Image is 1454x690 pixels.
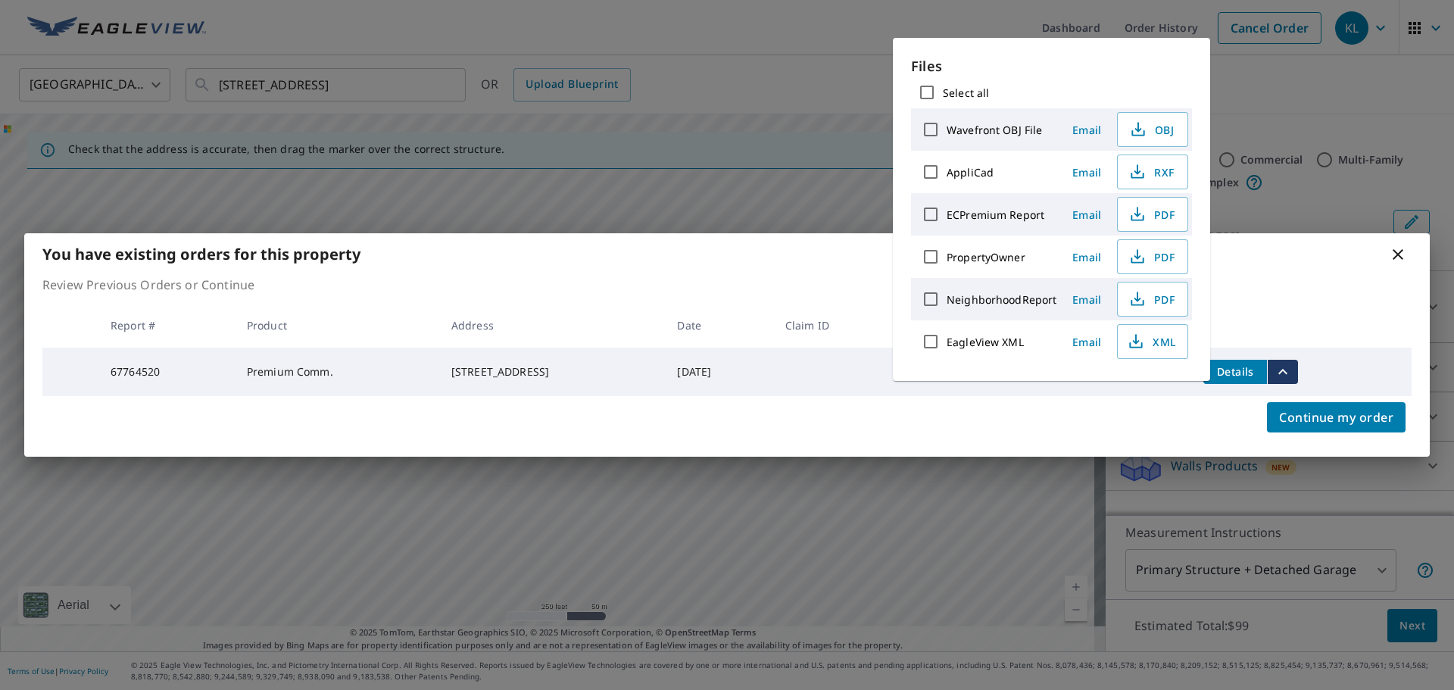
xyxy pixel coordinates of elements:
button: PDF [1117,282,1188,317]
button: detailsBtn-67764520 [1203,360,1267,384]
button: PDF [1117,197,1188,232]
p: Files [911,56,1192,76]
span: Email [1069,123,1105,137]
span: Email [1069,165,1105,180]
th: Product [235,303,439,348]
span: RXF [1127,163,1175,181]
b: You have existing orders for this property [42,244,360,264]
th: Claim ID [773,303,900,348]
th: Date [665,303,772,348]
p: Review Previous Orders or Continue [42,276,1412,294]
button: OBJ [1117,112,1188,147]
button: Email [1062,118,1111,142]
button: filesDropdownBtn-67764520 [1267,360,1298,384]
div: [STREET_ADDRESS] [451,364,654,379]
label: PropertyOwner [947,250,1025,264]
button: Email [1062,330,1111,354]
label: NeighborhoodReport [947,292,1056,307]
span: Email [1069,250,1105,264]
td: [DATE] [665,348,772,396]
span: PDF [1127,248,1175,266]
button: PDF [1117,239,1188,274]
button: Email [1062,203,1111,226]
td: 67764520 [98,348,235,396]
label: Select all [943,86,989,100]
span: Email [1069,335,1105,349]
span: Email [1069,208,1105,222]
button: Email [1062,288,1111,311]
button: Continue my order [1267,402,1406,432]
span: PDF [1127,205,1175,223]
th: Address [439,303,666,348]
button: Email [1062,245,1111,269]
th: Report # [98,303,235,348]
label: EagleView XML [947,335,1024,349]
label: AppliCad [947,165,994,180]
button: Email [1062,161,1111,184]
label: Wavefront OBJ File [947,123,1042,137]
span: PDF [1127,290,1175,308]
label: ECPremium Report [947,208,1044,222]
span: OBJ [1127,120,1175,139]
button: XML [1117,324,1188,359]
button: RXF [1117,155,1188,189]
td: Premium Comm. [235,348,439,396]
span: XML [1127,333,1175,351]
span: Details [1212,364,1258,379]
span: Email [1069,292,1105,307]
span: Continue my order [1279,407,1393,428]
